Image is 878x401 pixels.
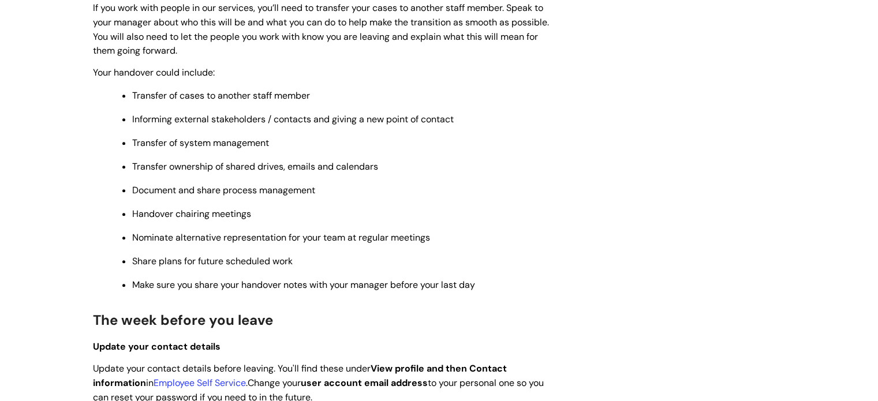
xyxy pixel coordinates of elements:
[301,377,428,389] strong: user account email address
[132,184,315,196] span: Document and share process management
[132,137,269,149] span: Transfer of system management
[132,113,454,125] span: Informing external stakeholders / contacts and giving a new point of contact
[132,89,310,102] span: Transfer of cases to another staff member
[132,255,293,267] span: Share plans for future scheduled work
[93,311,273,329] span: The week before you leave
[132,279,475,291] span: Make sure you share your handover notes with your manager before your last day
[93,2,549,57] span: If you work with people in our services, you’ll need to transfer your cases to another staff memb...
[93,66,215,78] span: Your handover could include:
[132,231,430,243] span: Nominate alternative representation for your team at regular meetings
[154,377,246,389] a: Employee Self Service
[93,340,221,353] span: Update your contact details
[93,362,507,389] span: Update your contact details before leaving. You'll find these under in .
[132,208,251,220] span: Handover chairing meetings
[132,160,378,173] span: Transfer ownership of shared drives, emails and calendars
